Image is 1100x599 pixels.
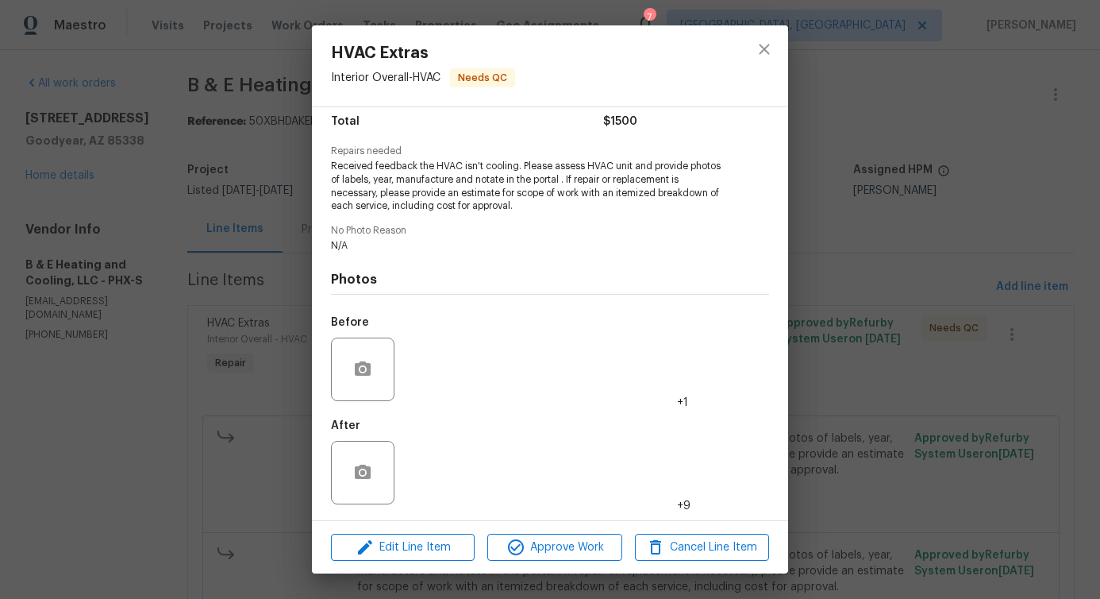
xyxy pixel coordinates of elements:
[331,420,360,431] h5: After
[635,534,769,562] button: Cancel Line Item
[331,272,769,288] h4: Photos
[331,160,725,213] span: Received feedback the HVAC isn't cooling. Please assess HVAC unit and provide photos of labels, y...
[331,44,515,62] span: HVAC Extras
[644,10,655,25] div: 7
[640,538,764,558] span: Cancel Line Item
[331,317,369,328] h5: Before
[331,239,725,253] span: N/A
[331,110,360,133] span: Total
[745,30,783,68] button: close
[452,70,513,86] span: Needs QC
[331,146,769,157] span: Repairs needed
[487,534,621,562] button: Approve Work
[331,226,769,236] span: No Photo Reason
[331,534,475,562] button: Edit Line Item
[603,110,637,133] span: $1500
[331,72,440,83] span: Interior Overall - HVAC
[492,538,617,558] span: Approve Work
[336,538,470,558] span: Edit Line Item
[677,498,690,514] span: +9
[677,395,688,411] span: +1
